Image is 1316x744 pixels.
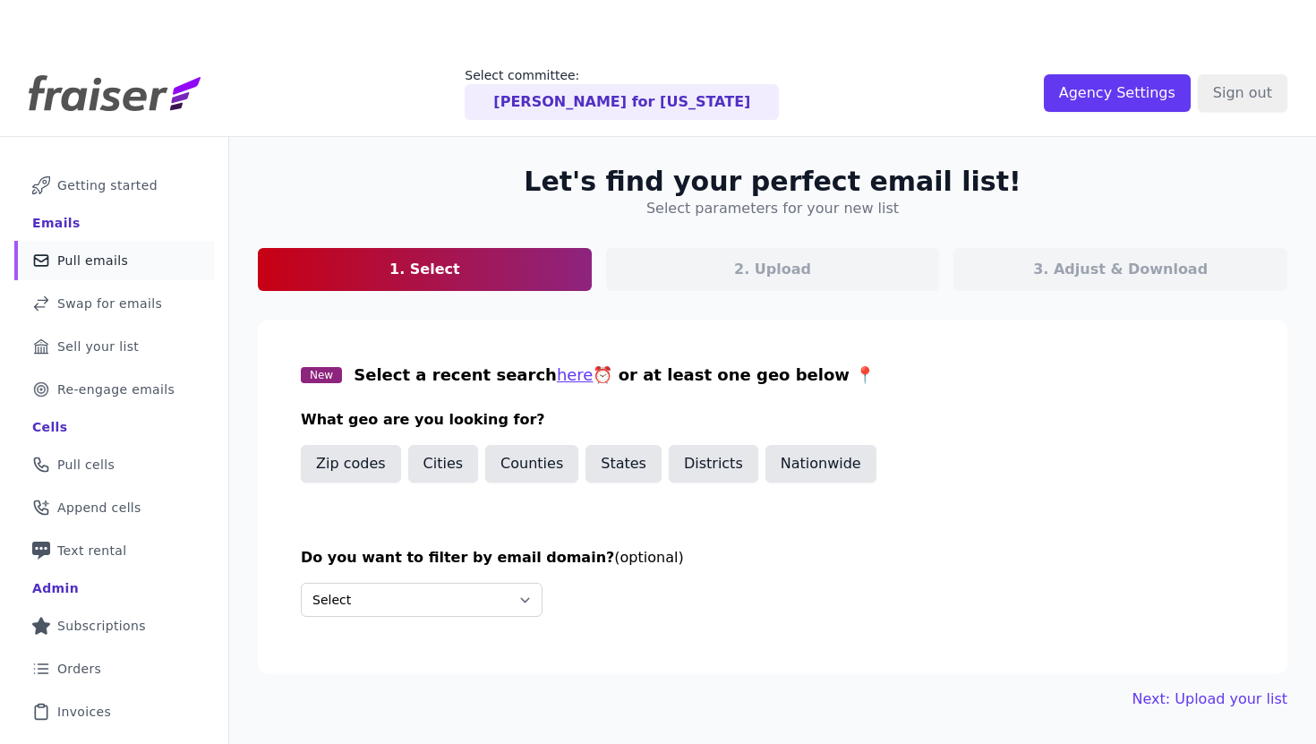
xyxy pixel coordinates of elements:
[14,284,214,323] a: Swap for emails
[14,445,214,484] a: Pull cells
[14,531,214,570] a: Text rental
[57,252,128,269] span: Pull emails
[301,549,614,566] span: Do you want to filter by email domain?
[1033,259,1208,280] p: 3. Adjust & Download
[1198,74,1287,112] input: Sign out
[669,445,758,483] button: Districts
[14,370,214,409] a: Re-engage emails
[465,66,779,120] a: Select committee: [PERSON_NAME] for [US_STATE]
[646,198,899,219] h4: Select parameters for your new list
[14,166,214,205] a: Getting started
[57,295,162,312] span: Swap for emails
[57,456,115,474] span: Pull cells
[57,542,127,560] span: Text rental
[301,445,401,483] button: Zip codes
[57,660,101,678] span: Orders
[614,549,683,566] span: (optional)
[485,445,578,483] button: Counties
[14,488,214,527] a: Append cells
[32,579,79,597] div: Admin
[32,418,67,436] div: Cells
[57,617,146,635] span: Subscriptions
[585,445,662,483] button: States
[408,445,479,483] button: Cities
[389,259,460,280] p: 1. Select
[57,703,111,721] span: Invoices
[765,445,876,483] button: Nationwide
[301,409,1244,431] h3: What geo are you looking for?
[14,606,214,646] a: Subscriptions
[14,692,214,731] a: Invoices
[524,166,1021,198] h2: Let's find your perfect email list!
[557,363,594,388] button: here
[57,338,139,355] span: Sell your list
[1132,688,1287,710] button: Next: Upload your list
[354,365,875,384] span: Select a recent search ⏰ or at least one geo below 📍
[14,649,214,688] a: Orders
[734,259,811,280] p: 2. Upload
[14,241,214,280] a: Pull emails
[14,327,214,366] a: Sell your list
[1044,74,1191,112] input: Agency Settings
[29,75,201,111] img: Fraiser Logo
[57,381,175,398] span: Re-engage emails
[32,214,81,232] div: Emails
[493,91,750,113] p: [PERSON_NAME] for [US_STATE]
[258,248,592,291] a: 1. Select
[57,176,158,194] span: Getting started
[301,367,342,383] span: New
[57,499,141,517] span: Append cells
[465,66,779,84] p: Select committee:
